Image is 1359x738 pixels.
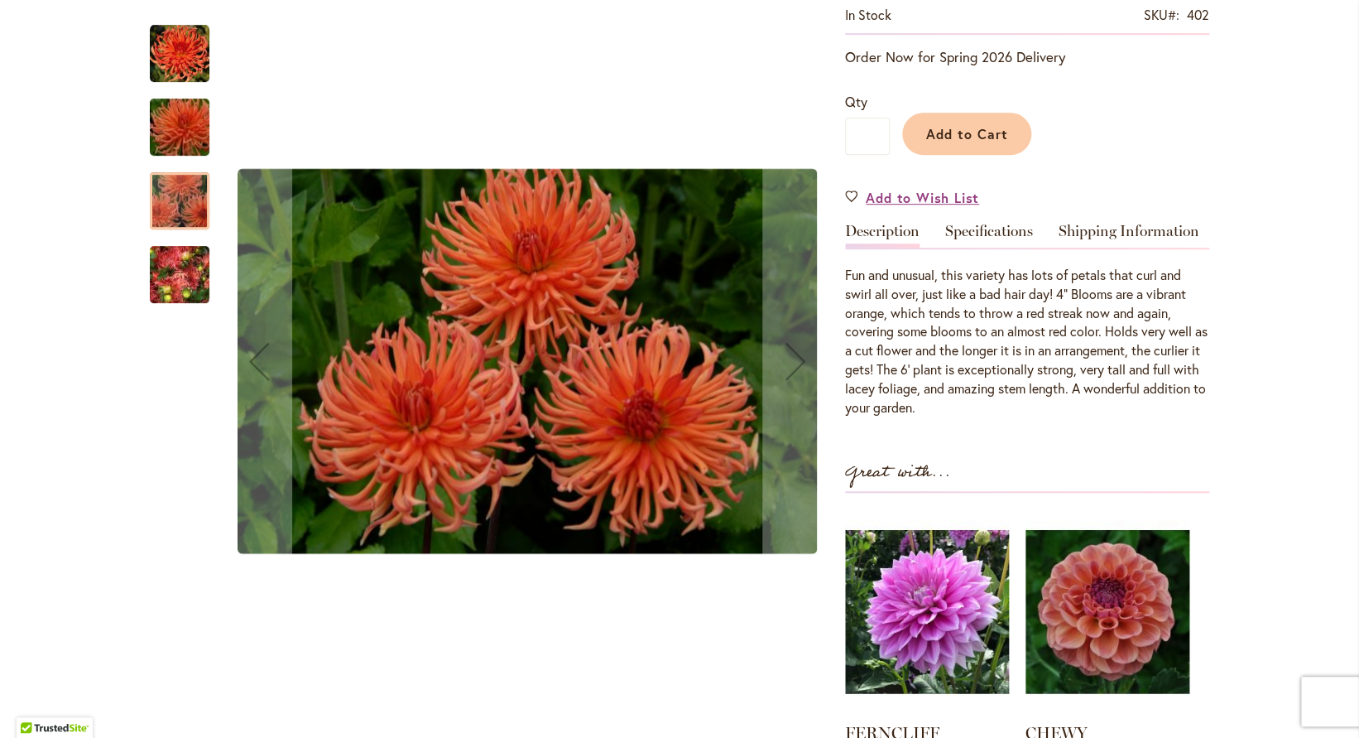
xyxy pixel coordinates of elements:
[150,229,209,303] div: BED HEAD
[1059,224,1199,248] a: Shipping Information
[926,125,1008,142] span: Add to Cart
[226,8,828,715] div: BED HEAD
[902,113,1031,155] button: Add to Cart
[226,8,905,715] div: Product Images
[845,93,867,110] span: Qty
[1187,6,1209,25] div: 402
[150,8,226,82] div: BED HEAD
[226,8,828,715] div: BED HEADBED HEADBED HEAD
[1144,6,1179,23] strong: SKU
[845,459,951,486] strong: Great with...
[866,188,979,207] span: Add to Wish List
[845,224,1209,417] div: Detailed Product Info
[150,156,226,229] div: BED HEAD
[150,82,226,156] div: BED HEAD
[845,266,1209,417] div: Fun and unusual, this variety has lots of petals that curl and swirl all over, just like a bad ha...
[845,509,1009,715] img: FERNCLIFF INSPIRATION
[845,47,1209,67] p: Order Now for Spring 2026 Delivery
[845,224,920,248] a: Description
[945,224,1033,248] a: Specifications
[238,169,817,554] img: BED HEAD
[12,679,59,726] iframe: Launch Accessibility Center
[845,6,891,25] div: Availability
[120,88,239,167] img: BED HEAD
[150,24,209,84] img: BED HEAD
[845,188,979,207] a: Add to Wish List
[226,8,292,715] button: Previous
[845,6,891,23] span: In stock
[1025,509,1189,715] img: CHEWY
[120,230,239,320] img: BED HEAD
[762,8,828,715] button: Next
